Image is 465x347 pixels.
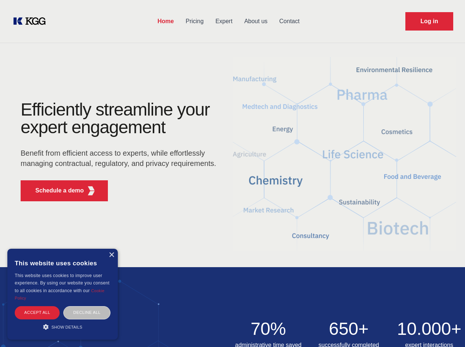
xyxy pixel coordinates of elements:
a: Home [152,12,180,31]
span: This website uses cookies to improve user experience. By using our website you consent to all coo... [15,273,109,293]
img: KGG Fifth Element RED [233,48,457,260]
div: Show details [15,323,110,330]
a: Cookie Policy [15,288,105,300]
h2: 650+ [313,320,385,338]
div: Decline all [63,306,110,319]
p: Schedule a demo [35,186,84,195]
img: KGG Fifth Element RED [87,186,96,195]
button: Schedule a demoKGG Fifth Element RED [21,180,108,201]
div: Close [109,252,114,258]
a: Request Demo [405,12,453,31]
h1: Efficiently streamline your expert engagement [21,101,221,136]
span: Show details [52,325,82,329]
div: This website uses cookies [15,254,110,272]
h2: 70% [233,320,304,338]
a: Expert [209,12,238,31]
a: Pricing [180,12,209,31]
a: KOL Knowledge Platform: Talk to Key External Experts (KEE) [12,15,52,27]
a: Contact [274,12,306,31]
a: About us [238,12,273,31]
p: Benefit from efficient access to experts, while effortlessly managing contractual, regulatory, an... [21,148,221,169]
div: Accept all [15,306,60,319]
